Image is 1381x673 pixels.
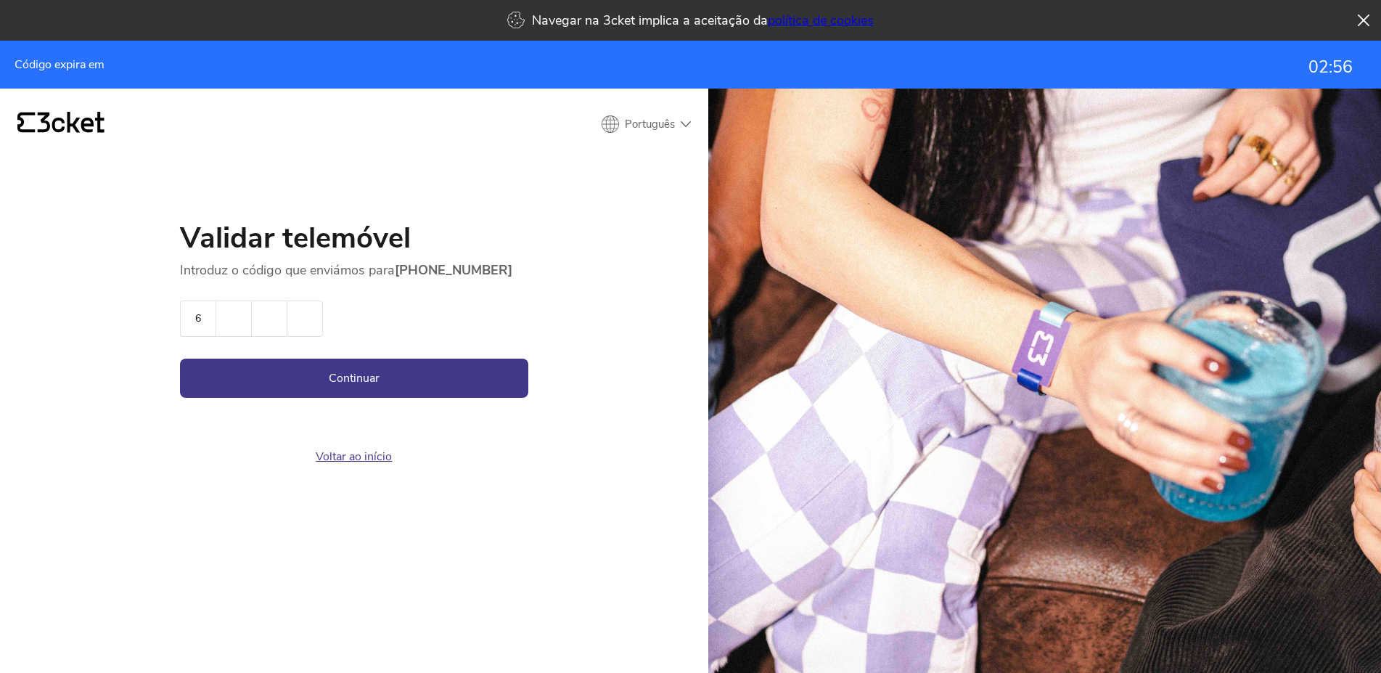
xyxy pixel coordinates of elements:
g: {' '} [17,113,35,133]
p: Introduz o código que enviámos para [180,261,528,279]
a: política de cookies [768,12,874,29]
span: Código expira em [15,58,105,71]
button: Continuar [180,359,528,398]
h1: Validar telemóvel [180,224,528,261]
strong: [PHONE_NUMBER] [395,261,512,279]
div: 02:56 [1308,58,1353,77]
a: Voltar ao início [316,449,392,465]
a: {' '} [17,112,105,136]
p: Navegar na 3cket implica a aceitação da [532,12,874,29]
